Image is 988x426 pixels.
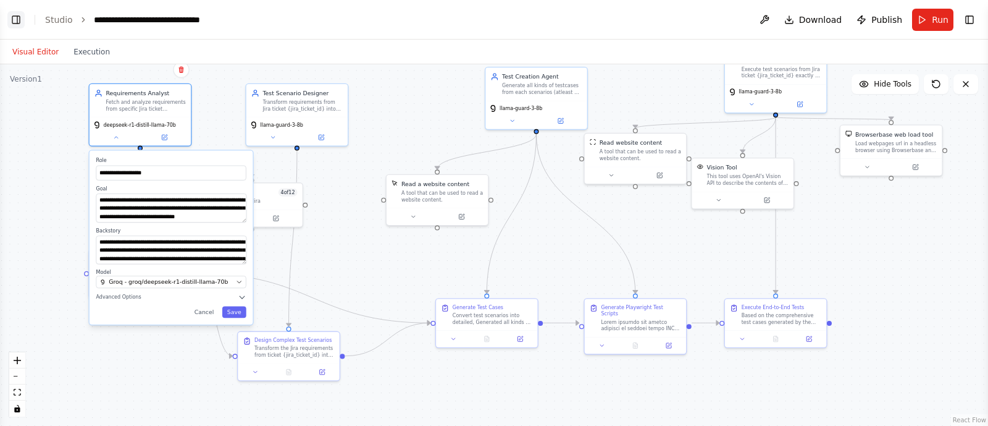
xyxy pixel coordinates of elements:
[600,138,663,147] div: Read website content
[96,228,246,234] label: Backstory
[506,334,534,344] button: Open in side panel
[96,294,141,301] span: Advanced Options
[196,269,430,327] g: Edge from 492527e9-3122-4b88-bc11-43d18ffc1568 to ff2ef2fa-2206-4ff3-8610-19ada52475ad
[7,11,25,28] button: Show left sidebar
[9,352,25,368] button: zoom in
[743,195,790,205] button: Open in side panel
[742,312,822,325] div: Based on the comprehensive test cases generated by the TestCase Creation Agent, execute each test...
[9,401,25,417] button: toggle interactivity
[601,319,681,332] div: Lorem ipsumdo sit ametco adipisci el seddoei tempo INC utlaboree, DOLO magnaali, ENI adminimve, q...
[502,72,582,80] div: Test Creation Agent
[758,334,793,344] button: No output available
[871,14,902,26] span: Publish
[932,14,948,26] span: Run
[9,368,25,385] button: zoom out
[892,162,939,172] button: Open in side panel
[260,122,303,129] span: llama-guard-3-8b
[45,14,232,26] nav: breadcrumb
[254,345,335,358] div: Transform the Jira requirements from ticket {jira_ticket_id} into executable automated test scena...
[96,270,246,276] label: Model
[45,15,73,25] a: Studio
[453,312,533,325] div: Convert test scenarios into detailed, Generated all kinds of testcases based on scenarios with cl...
[795,334,823,344] button: Open in side panel
[771,117,779,294] g: Edge from bb9df31f-bd37-4a56-94fd-11b4f78e8d65 to 3fdcd454-55ba-4e79-877d-b3d39bd8c992
[96,276,246,288] button: Groq - groq/deepseek-r1-distill-llama-70b
[262,99,343,112] div: Transform requirements from Jira ticket {jira_ticket_id} into executable test scenarios without a...
[216,198,297,205] div: Sync issues to Jira
[391,180,398,187] img: ScrapeElementFromWebsiteTool
[190,307,219,318] button: Cancel
[254,337,332,344] div: Design Complex Test Scenarios
[771,112,895,126] g: Edge from bb9df31f-bd37-4a56-94fd-11b4f78e8d65 to e75e2a95-625a-42bc-a94d-1c2ea181ff66
[590,138,597,145] img: ScrapeWebsiteTool
[799,14,842,26] span: Download
[874,79,911,89] span: Hide Tools
[9,352,25,417] div: React Flow controls
[852,74,919,94] button: Hide Tools
[271,367,306,377] button: No output available
[438,211,485,221] button: Open in side panel
[532,134,640,293] g: Edge from 3d75f281-b941-4ba2-8f06-1d5d2cd71d8a to f2a7a486-22c0-42ab-94e3-8b3e0d29ba40
[912,9,953,31] button: Run
[961,11,978,28] button: Show right sidebar
[345,319,431,360] g: Edge from ff378b06-3c8b-43bb-a8e6-52f53794211a to ff2ef2fa-2206-4ff3-8610-19ada52475ad
[285,150,301,326] g: Edge from ad574809-e5c7-4d24-b5e6-b72c187a7c37 to ff378b06-3c8b-43bb-a8e6-52f53794211a
[692,319,719,327] g: Edge from f2a7a486-22c0-42ab-94e3-8b3e0d29ba40 to 3fdcd454-55ba-4e79-877d-b3d39bd8c992
[237,331,340,381] div: Design Complex Test ScenariosTransform the Jira requirements from ticket {jira_ticket_id} into ex...
[9,385,25,401] button: fit view
[262,89,343,97] div: Test Scenario Designer
[724,50,827,113] div: Execute test scenarios from Jira ticket {jira_ticket_id} exactly as specified, validating precise...
[401,180,469,188] div: Read a website content
[618,341,653,351] button: No output available
[253,213,299,223] button: Open in side panel
[5,45,66,59] button: Visual Editor
[483,134,541,293] g: Edge from 3d75f281-b941-4ba2-8f06-1d5d2cd71d8a to ff2ef2fa-2206-4ff3-8610-19ada52475ad
[308,367,337,377] button: Open in side panel
[401,190,483,203] div: A tool that can be used to read a website content.
[386,174,489,226] div: ScrapeElementFromWebsiteToolRead a website contentA tool that can be used to read a website content.
[106,99,186,112] div: Fetch and analyze requirements from specific Jira ticket {jira_ticket_id}, extracting all test ca...
[706,173,788,186] div: This tool uses OpenAI's Vision API to describe the contents of an image.
[96,293,246,301] button: Advanced Options
[543,319,579,327] g: Edge from ff2ef2fa-2206-4ff3-8610-19ada52475ad to f2a7a486-22c0-42ab-94e3-8b3e0d29ba40
[10,74,42,84] div: Version 1
[697,163,703,170] img: VisionTool
[601,304,681,317] div: Generate Playwright Test Scripts
[655,341,683,351] button: Open in side panel
[845,130,852,137] img: BrowserbaseLoadTool
[584,133,687,185] div: ScrapeWebsiteToolRead website contentA tool that can be used to read a website content.
[485,67,588,130] div: Test Creation AgentGenerate all kinds of testcases from each scenarios (atleast 5 testcases from ...
[631,117,780,129] g: Edge from bb9df31f-bd37-4a56-94fd-11b4f78e8d65 to 3dca9f99-ddce-497b-8eac-177612d90ceb
[852,9,907,31] button: Publish
[96,157,246,164] label: Role
[96,185,246,192] label: Goal
[435,298,538,348] div: Generate Test CasesConvert test scenarios into detailed, Generated all kinds of testcases based o...
[706,163,737,171] div: Vision Tool
[298,132,345,142] button: Open in side panel
[953,417,986,424] a: React Flow attribution
[691,158,794,210] div: VisionToolVision ToolThis tool uses OpenAI's Vision API to describe the contents of an image.
[739,117,780,153] g: Edge from bb9df31f-bd37-4a56-94fd-11b4f78e8d65 to 4096efc5-ca6b-4389-82e5-3db5937df101
[200,182,303,228] div: JiraJira4of12Sync issues to Jira
[724,298,827,348] div: Execute End-to-End TestsBased on the comprehensive test cases generated by the TestCase Creation ...
[742,66,822,79] div: Execute test scenarios from Jira ticket {jira_ticket_id} exactly as specified, validating precise...
[104,122,176,129] span: deepseek-r1-distill-llama-70b
[196,269,232,360] g: Edge from 492527e9-3122-4b88-bc11-43d18ffc1568 to ff378b06-3c8b-43bb-a8e6-52f53794211a
[66,45,117,59] button: Execution
[174,62,190,78] button: Delete node
[779,9,847,31] button: Download
[278,188,298,196] span: Number of enabled actions
[433,134,540,169] g: Edge from 3d75f281-b941-4ba2-8f06-1d5d2cd71d8a to a1d1a0ab-c983-4992-ad4c-c66a590f66f6
[600,148,681,161] div: A tool that can be used to read a website content.
[584,298,687,355] div: Generate Playwright Test ScriptsLorem ipsumdo sit ametco adipisci el seddoei tempo INC utlaboree,...
[500,105,542,112] span: llama-guard-3-8b
[453,304,503,311] div: Generate Test Cases
[141,132,188,142] button: Open in side panel
[88,83,191,147] div: Requirements AnalystFetch and analyze requirements from specific Jira ticket {jira_ticket_id}, ex...
[245,83,348,147] div: Test Scenario DesignerTransform requirements from Jira ticket {jira_ticket_id} into executable te...
[106,89,186,97] div: Requirements Analyst
[636,171,683,181] button: Open in side panel
[109,278,228,286] span: Groq - groq/deepseek-r1-distill-llama-70b
[855,130,933,138] div: Browserbase web load tool
[855,140,937,153] div: Load webpages url in a headless browser using Browserbase and return the contents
